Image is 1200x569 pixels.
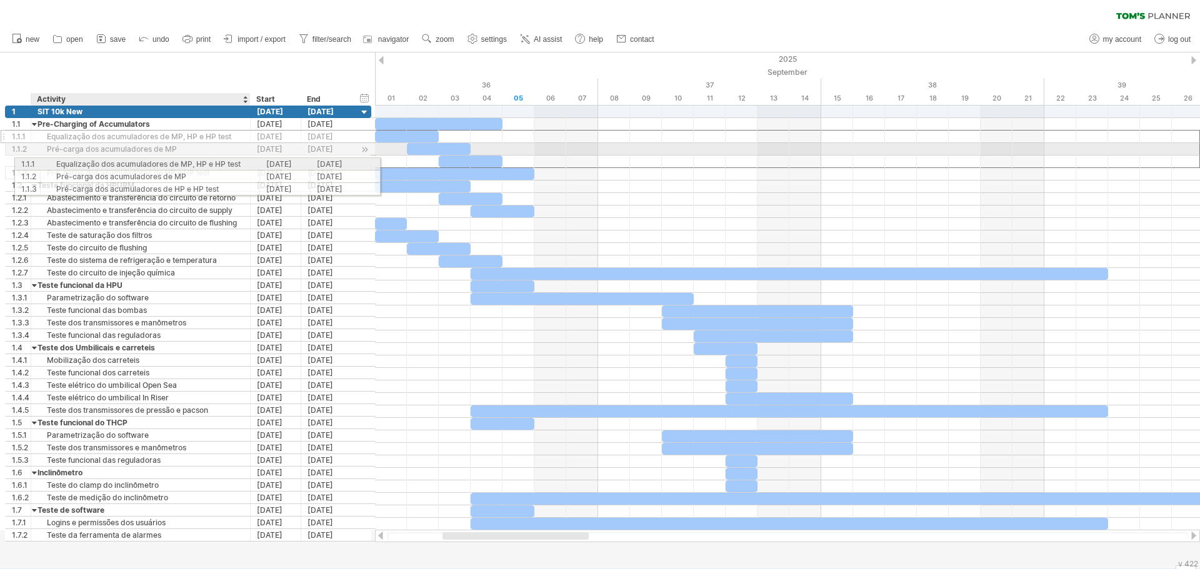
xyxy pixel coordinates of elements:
div: 1.1.1 [12,131,31,142]
div: 1.4.4 [12,392,31,403]
div: 37 [598,79,821,92]
div: Monday, 22 September 2025 [1044,92,1076,105]
div: [DATE] [251,267,301,279]
div: Teste do sistema de refrigeração e temperatura [37,254,244,266]
div: [DATE] [251,118,301,130]
div: [DATE] [301,254,352,266]
div: Teste dos transmissores e manômetros [37,317,244,329]
div: [DATE] [251,517,301,528]
div: [DATE] [301,479,352,491]
div: scroll to activity [359,143,371,156]
div: 1.7 [12,504,31,516]
div: 1.2.4 [12,229,31,241]
div: Show Legend [1176,565,1196,569]
div: 1.1.2 [12,143,31,155]
div: Thursday, 25 September 2025 [1140,92,1172,105]
div: Inclinômetro [37,467,244,478]
div: Monday, 1 September 2025 [375,92,407,105]
div: [DATE] [301,442,352,453]
div: [DATE] [251,467,301,478]
div: [DATE] [251,192,301,204]
div: 1.5 [12,417,31,428]
div: [DATE] [251,367,301,379]
span: log out [1168,35,1191,44]
div: [DATE] [301,229,352,241]
div: Pre-Charging of Accumulators [37,118,244,130]
div: Mobilização dos carreteis [37,354,244,366]
span: open [66,35,83,44]
a: zoom [419,31,457,47]
div: Abastecimento e transferência do circuito de retorno [37,192,244,204]
div: [DATE] [251,167,301,179]
div: [DATE] [301,167,352,179]
a: new [9,31,43,47]
div: Wednesday, 3 September 2025 [439,92,471,105]
div: Teste funcional das reguladoras [37,329,244,341]
div: 1.7.2 [12,529,31,541]
span: print [196,35,211,44]
div: [DATE] [251,379,301,391]
div: 1.3.1 [12,292,31,304]
div: Friday, 5 September 2025 [502,92,534,105]
a: save [93,31,129,47]
div: [DATE] [301,467,352,478]
div: Equalização dos acumuladores de MP, HP e HP test [37,131,244,142]
div: [DATE] [301,404,352,416]
div: [DATE] [301,517,352,528]
div: Friday, 12 September 2025 [726,92,757,105]
span: undo [152,35,169,44]
div: [DATE] [251,229,301,241]
a: navigator [361,31,412,47]
div: 1.7.1 [12,517,31,528]
div: Teste funcional das reguladoras [37,454,244,466]
div: [DATE] [301,304,352,316]
span: AI assist [534,35,562,44]
div: [DATE] [301,529,352,541]
div: Sunday, 21 September 2025 [1012,92,1044,105]
div: 1 [12,106,31,117]
a: print [179,31,214,47]
div: Thursday, 11 September 2025 [694,92,726,105]
div: [DATE] [251,242,301,254]
div: 1.2.5 [12,242,31,254]
div: [DATE] [251,492,301,503]
div: Teste elétrico do umbilical Open Sea [37,379,244,391]
div: Teste do clamp do inclinômetro [37,479,244,491]
div: [DATE] [301,106,352,117]
div: 1.1 [12,118,31,130]
div: [DATE] [301,379,352,391]
div: [DATE] [301,354,352,366]
div: [DATE] [251,304,301,316]
div: [DATE] [251,329,301,341]
div: [DATE] [251,454,301,466]
div: [DATE] [251,292,301,304]
div: [DATE] [251,504,301,516]
div: Tuesday, 16 September 2025 [853,92,885,105]
div: 36 [375,79,598,92]
div: 1.6.2 [12,492,31,503]
div: Teste de medição do inclinômetro [37,492,244,503]
div: Tuesday, 2 September 2025 [407,92,439,105]
span: import / export [237,35,286,44]
div: [DATE] [301,342,352,354]
div: [DATE] [301,367,352,379]
div: 1.4.2 [12,367,31,379]
div: [DATE] [251,404,301,416]
div: 1.5.3 [12,454,31,466]
div: Tuesday, 9 September 2025 [630,92,662,105]
div: [DATE] [301,492,352,503]
span: new [26,35,39,44]
div: Pré-carga dos acumuladores de MP [37,143,244,155]
div: Abastecimento e transferência do circuito de supply [37,204,244,216]
div: [DATE] [251,179,301,191]
div: Teste de saturação dos filtros [37,229,244,241]
div: 1.3.3 [12,317,31,329]
span: navigator [378,35,409,44]
div: [DATE] [301,217,352,229]
div: 1.2.7 [12,267,31,279]
a: undo [136,31,173,47]
div: [DATE] [251,217,301,229]
div: [DATE] [251,131,301,142]
div: [DATE] [251,279,301,291]
div: [DATE] [301,267,352,279]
